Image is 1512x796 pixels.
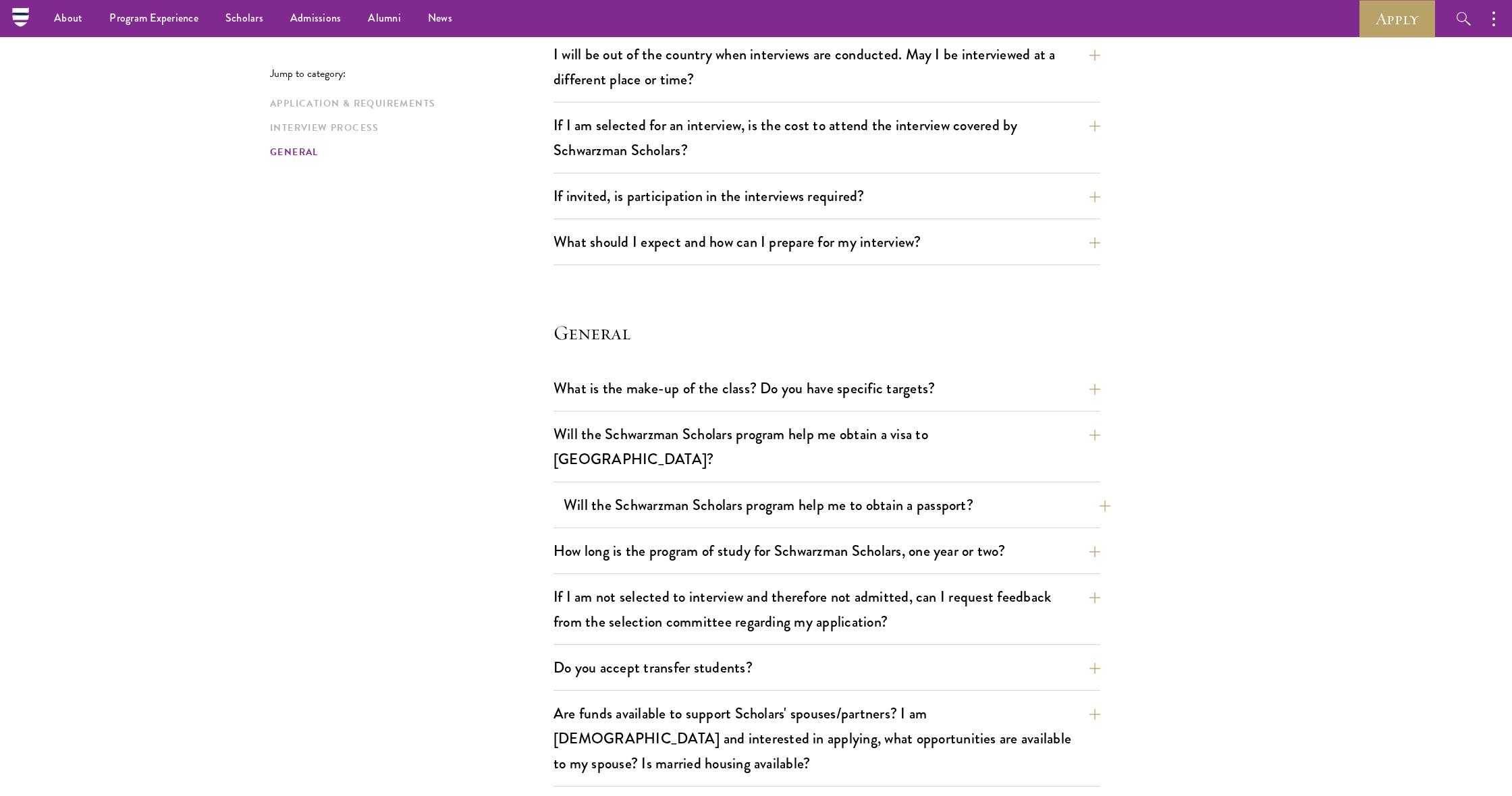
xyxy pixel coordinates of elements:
button: Do you accept transfer students? [553,652,1100,683]
a: General [270,145,545,159]
a: Interview Process [270,121,545,135]
button: What should I expect and how can I prepare for my interview? [553,227,1100,257]
button: What is the make-up of the class? Do you have specific targets? [553,373,1100,403]
button: Will the Schwarzman Scholars program help me obtain a visa to [GEOGRAPHIC_DATA]? [553,419,1100,474]
button: If invited, is participation in the interviews required? [553,181,1100,211]
button: How long is the program of study for Schwarzman Scholars, one year or two? [553,536,1100,566]
button: Are funds available to support Scholars' spouses/partners? I am [DEMOGRAPHIC_DATA] and interested... [553,698,1100,778]
button: If I am not selected to interview and therefore not admitted, can I request feedback from the sel... [553,581,1100,637]
h4: General [553,319,1100,346]
p: Jump to category: [270,67,553,80]
a: Application & Requirements [270,96,545,111]
button: Will the Schwarzman Scholars program help me to obtain a passport? [564,490,1110,520]
button: If I am selected for an interview, is the cost to attend the interview covered by Schwarzman Scho... [553,110,1100,165]
button: I will be out of the country when interviews are conducted. May I be interviewed at a different p... [553,39,1100,94]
